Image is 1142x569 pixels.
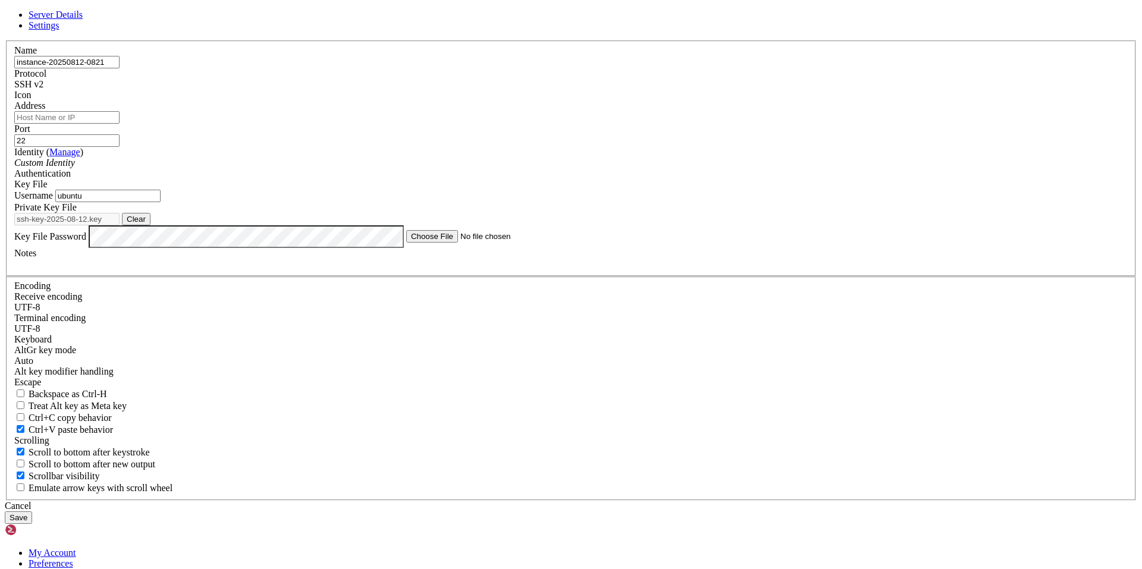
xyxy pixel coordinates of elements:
label: Ctrl-C copies if true, send ^C to host if false. Ctrl-Shift-C sends ^C to host if true, copies if... [14,413,112,423]
label: When using the alternative screen buffer, and DECCKM (Application Cursor Keys) is active, mouse w... [14,483,172,493]
span: Scroll to bottom after keystroke [29,447,150,457]
input: Scroll to bottom after keystroke [17,448,24,455]
img: Shellngn [5,524,73,536]
input: Scroll to bottom after new output [17,460,24,467]
a: My Account [29,548,76,558]
a: Preferences [29,558,73,568]
div: Escape [14,377,1128,388]
label: Identity [14,147,83,157]
label: Scroll to bottom after new output. [14,459,155,469]
div: Cancel [5,501,1137,511]
span: Ctrl+C copy behavior [29,413,112,423]
span: UTF-8 [14,302,40,312]
label: Keyboard [14,334,52,344]
div: (33, 0) [170,5,175,15]
label: Protocol [14,68,46,78]
span: Scrollbar visibility [29,471,100,481]
label: Set the expected encoding for data received from the host. If the encodings do not match, visual ... [14,345,76,355]
input: Treat Alt key as Meta key [17,401,24,409]
label: Username [14,190,53,200]
div: Key File [14,179,1128,190]
div: Auto [14,356,1128,366]
div: Custom Identity [14,158,1128,168]
label: Private Key File [14,202,77,212]
span: Treat Alt key as Meta key [29,401,127,411]
button: Clear [122,213,150,225]
i: Custom Identity [14,158,75,168]
label: Ctrl+V pastes if true, sends ^V to host if false. Ctrl+Shift+V sends ^V to host if true, pastes i... [14,425,113,435]
label: Authentication [14,168,71,178]
input: Port Number [14,134,120,147]
label: Whether to scroll to the bottom on any keystroke. [14,447,150,457]
x-row: : $ [5,5,987,15]
input: Server Name [14,56,120,68]
div: UTF-8 [14,323,1128,334]
span: Auto [14,356,33,366]
span: Ctrl+V paste behavior [29,425,113,435]
span: ubuntu@instance-20250812-0809 [5,5,143,15]
div: UTF-8 [14,302,1128,313]
span: Escape [14,377,41,387]
span: Key File [14,179,48,189]
label: The default terminal encoding. ISO-2022 enables character map translations (like graphics maps). ... [14,313,86,323]
label: Whether the Alt key acts as a Meta key or as a distinct Alt key. [14,401,127,411]
a: Settings [29,20,59,30]
label: Key File Password [14,231,86,241]
input: Ctrl+V paste behavior [17,425,24,433]
label: Controls how the Alt key is handled. Escape: Send an ESC prefix. 8-Bit: Add 128 to the typed char... [14,366,114,376]
label: Encoding [14,281,51,291]
label: Address [14,100,45,111]
input: Emulate arrow keys with scroll wheel [17,483,24,491]
input: Scrollbar visibility [17,471,24,479]
a: Server Details [29,10,83,20]
label: Name [14,45,37,55]
label: Scrolling [14,435,49,445]
div: SSH v2 [14,79,1128,90]
span: Scroll to bottom after new output [29,459,155,469]
span: Backspace as Ctrl-H [29,389,107,399]
label: Icon [14,90,31,100]
span: ( ) [46,147,83,157]
label: Port [14,124,30,134]
input: Host Name or IP [14,111,120,124]
label: The vertical scrollbar mode. [14,471,100,481]
span: UTF-8 [14,323,40,334]
label: Set the expected encoding for data received from the host. If the encodings do not match, visual ... [14,291,82,301]
a: Manage [49,147,80,157]
label: Notes [14,248,36,258]
input: Ctrl+C copy behavior [17,413,24,421]
span: Emulate arrow keys with scroll wheel [29,483,172,493]
input: Login Username [55,190,161,202]
label: If true, the backspace should send BS ('\x08', aka ^H). Otherwise the backspace key should send '... [14,389,107,399]
span: ~ [148,5,152,15]
span: SSH v2 [14,79,43,89]
input: Backspace as Ctrl-H [17,389,24,397]
button: Save [5,511,32,524]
